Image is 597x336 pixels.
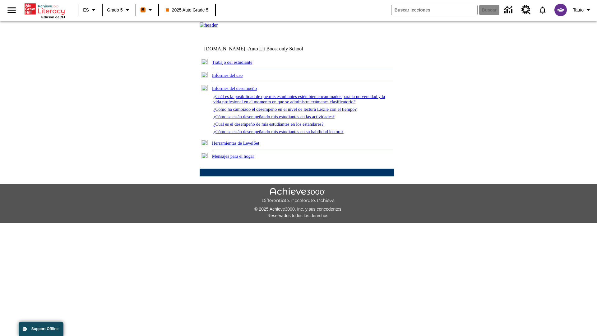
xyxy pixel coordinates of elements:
a: Centro de recursos, Se abrirá en una pestaña nueva. [518,2,535,18]
a: Informes del uso [212,73,243,78]
span: Edición de NJ [41,15,65,19]
a: Informes del desempeño [212,86,257,91]
img: plus.gif [201,59,208,64]
button: Abrir el menú lateral [2,1,21,19]
a: Herramientas de LevelSet [212,141,259,146]
img: plus.gif [201,153,208,158]
span: B [141,6,145,14]
a: ¿Cómo se están desempeñando mis estudiantes en su habilidad lectora? [213,129,344,134]
div: Portada [25,2,65,19]
td: [DOMAIN_NAME] - [204,46,319,52]
span: Tauto [573,7,584,13]
button: Escoja un nuevo avatar [551,2,571,18]
a: ¿Cómo ha cambiado el desempeño en el nivel de lectura Lexile con el tiempo? [213,107,357,112]
img: header [200,22,218,28]
a: ¿Cuál es el desempeño de mis estudiantes en los estándares? [213,122,324,127]
button: Perfil/Configuración [571,4,595,16]
span: Support Offline [31,327,58,331]
span: 2025 Auto Grade 5 [166,7,209,13]
a: Mensajes para el hogar [212,154,254,159]
input: Buscar campo [391,5,477,15]
nobr: Auto Lit Boost only School [248,46,303,51]
button: Lenguaje: ES, Selecciona un idioma [80,4,100,16]
a: ¿Cuál es la posibilidad de que mis estudiantes estén bien encaminados para la universidad y la vi... [213,94,385,104]
span: ES [83,7,89,13]
img: avatar image [554,4,567,16]
button: Boost El color de la clase es anaranjado. Cambiar el color de la clase. [138,4,156,16]
img: minus.gif [201,85,208,91]
button: Support Offline [19,322,63,336]
img: plus.gif [201,72,208,77]
a: Centro de información [501,2,518,19]
a: Trabajo del estudiante [212,60,252,65]
img: plus.gif [201,140,208,145]
a: ¿Cómo se están desempeñando mis estudiantes en las actividades? [213,114,335,119]
img: Achieve3000 Differentiate Accelerate Achieve [261,188,336,203]
span: Grado 5 [107,7,123,13]
button: Grado: Grado 5, Elige un grado [104,4,134,16]
a: Notificaciones [535,2,551,18]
